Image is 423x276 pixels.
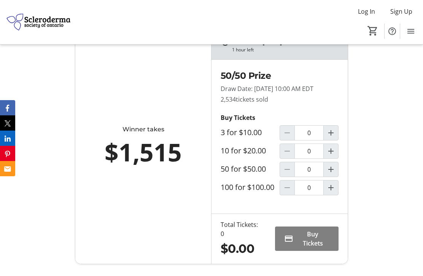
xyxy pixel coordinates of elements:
[358,7,375,16] span: Log In
[221,164,266,174] label: 50 for $50.00
[221,146,266,155] label: 10 for $20.00
[324,162,338,177] button: Increment by one
[221,69,339,83] h2: 50/50 Prize
[385,24,400,39] button: Help
[384,5,418,18] button: Sign Up
[403,24,418,39] button: Menu
[324,180,338,195] button: Increment by one
[324,144,338,158] button: Increment by one
[221,84,339,93] p: Draw Date: [DATE] 10:00 AM EDT
[324,126,338,140] button: Increment by one
[221,113,255,122] strong: Buy Tickets
[221,240,263,258] div: $0.00
[91,125,196,134] div: Winner takes
[296,230,329,248] span: Buy Tickets
[221,220,263,238] div: Total Tickets: 0
[275,227,339,251] button: Buy Tickets
[352,5,381,18] button: Log In
[232,46,254,53] div: 1 hour left
[5,3,72,41] img: Scleroderma Society of Ontario's Logo
[221,128,262,137] label: 3 for $10.00
[390,7,412,16] span: Sign Up
[91,134,196,171] div: $1,515
[366,24,380,38] button: Cart
[221,183,274,192] label: 100 for $100.00
[221,95,339,104] p: 2,534 tickets sold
